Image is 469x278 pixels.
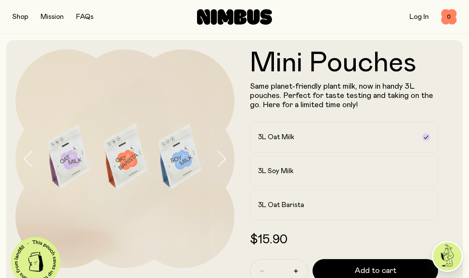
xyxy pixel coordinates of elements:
h1: Mini Pouches [250,49,438,77]
button: 0 [441,9,457,25]
a: Log In [410,13,429,20]
h2: 3L Oat Barista [258,200,304,210]
span: Add to cart [355,265,396,276]
h2: 3L Soy Milk [258,167,294,176]
p: Same planet-friendly plant milk, now in handy 3L pouches. Perfect for taste testing and taking on... [250,82,438,110]
a: Mission [41,13,64,20]
span: $15.90 [250,234,287,246]
img: agent [433,242,462,271]
a: FAQs [76,13,93,20]
h2: 3L Oat Milk [258,133,294,142]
